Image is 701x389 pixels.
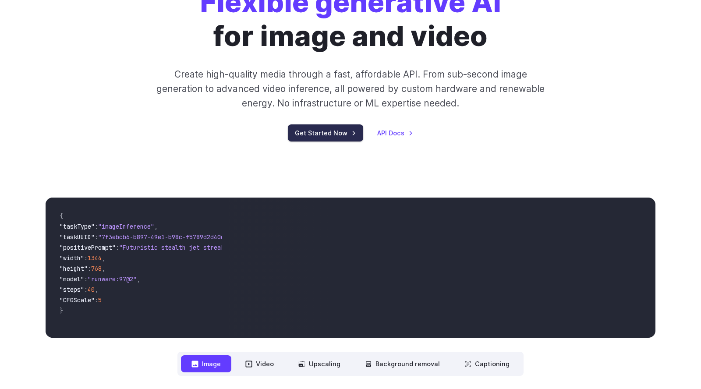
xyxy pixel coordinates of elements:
span: 40 [88,286,95,294]
span: "Futuristic stealth jet streaking through a neon-lit cityscape with glowing purple exhaust" [119,244,438,251]
span: , [102,265,105,272]
span: "7f3ebcb6-b897-49e1-b98c-f5789d2d40d7" [98,233,231,241]
span: 768 [91,265,102,272]
span: : [84,275,88,283]
button: Video [235,355,284,372]
p: Create high-quality media through a fast, affordable API. From sub-second image generation to adv... [156,67,546,111]
button: Captioning [454,355,520,372]
a: Get Started Now [288,124,363,141]
button: Image [181,355,231,372]
span: "steps" [60,286,84,294]
button: Upscaling [288,355,351,372]
button: Background removal [354,355,450,372]
span: : [84,254,88,262]
span: , [95,286,98,294]
span: 1344 [88,254,102,262]
span: : [95,223,98,230]
span: "model" [60,275,84,283]
span: "taskUUID" [60,233,95,241]
span: : [116,244,119,251]
span: : [84,286,88,294]
span: "height" [60,265,88,272]
span: "CFGScale" [60,296,95,304]
span: "runware:97@2" [88,275,137,283]
span: : [95,296,98,304]
span: "taskType" [60,223,95,230]
span: "positivePrompt" [60,244,116,251]
span: } [60,307,63,315]
span: : [95,233,98,241]
span: "width" [60,254,84,262]
span: { [60,212,63,220]
span: , [154,223,158,230]
span: : [88,265,91,272]
span: , [137,275,140,283]
span: "imageInference" [98,223,154,230]
span: 5 [98,296,102,304]
a: API Docs [377,128,413,138]
span: , [102,254,105,262]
